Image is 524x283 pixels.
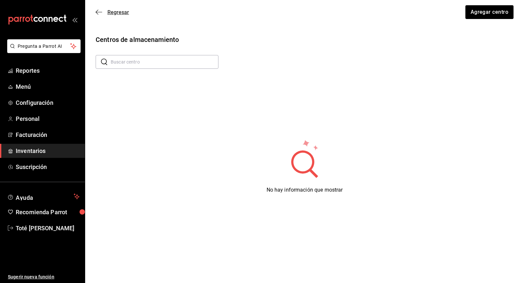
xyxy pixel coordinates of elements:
span: Regresar [107,9,129,15]
div: Centros de almacenamiento [96,35,179,45]
span: Menú [16,82,80,91]
span: No hay información que mostrar [267,187,343,193]
button: open_drawer_menu [72,17,77,22]
input: Buscar centro [111,55,218,68]
span: Reportes [16,66,80,75]
span: Toté [PERSON_NAME] [16,224,80,233]
span: Inventarios [16,146,80,155]
span: Recomienda Parrot [16,208,80,217]
a: Pregunta a Parrot AI [5,47,81,54]
span: Suscripción [16,162,80,171]
span: Pregunta a Parrot AI [18,43,70,50]
button: Pregunta a Parrot AI [7,39,81,53]
span: Configuración [16,98,80,107]
button: Agregar centro [465,5,514,19]
span: Personal [16,114,80,123]
span: Sugerir nueva función [8,274,80,280]
button: Regresar [96,9,129,15]
span: Facturación [16,130,80,139]
span: Ayuda [16,193,71,200]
